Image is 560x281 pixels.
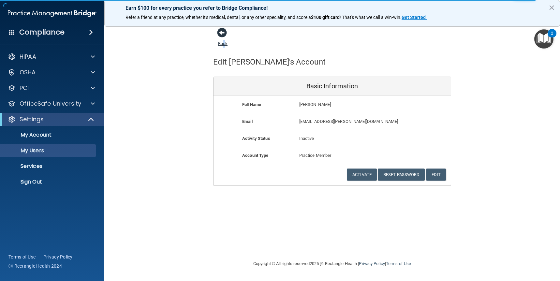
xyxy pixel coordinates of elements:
[8,53,95,61] a: HIPAA
[20,68,36,76] p: OSHA
[299,152,365,159] p: Practice Member
[218,33,228,46] a: Back
[242,119,253,124] b: Email
[378,169,425,181] button: Reset Password
[299,118,403,126] p: [EMAIL_ADDRESS][PERSON_NAME][DOMAIN_NAME]
[340,15,402,20] span: ! That's what we call a win-win.
[213,58,326,66] h4: Edit [PERSON_NAME]'s Account
[359,261,385,266] a: Privacy Policy
[8,100,95,108] a: OfficeSafe University
[20,84,29,92] p: PCI
[534,29,553,49] button: Open Resource Center, 2 new notifications
[4,163,93,170] p: Services
[20,100,81,108] p: OfficeSafe University
[299,135,365,142] p: Inactive
[8,84,95,92] a: PCI
[242,136,270,141] b: Activity Status
[402,15,427,20] a: Get Started
[125,15,311,20] span: Refer a friend at any practice, whether it's medical, dental, or any other speciality, and score a
[386,261,411,266] a: Terms of Use
[214,77,451,96] div: Basic Information
[299,101,403,109] p: [PERSON_NAME]
[402,15,426,20] strong: Get Started
[4,132,93,138] p: My Account
[4,147,93,154] p: My Users
[8,68,95,76] a: OSHA
[8,263,62,269] span: Ⓒ Rectangle Health 2024
[8,254,36,260] a: Terms of Use
[242,102,261,107] b: Full Name
[8,7,96,20] img: PMB logo
[20,115,44,123] p: Settings
[549,2,555,13] button: Close
[347,169,377,181] button: Activate
[19,28,65,37] h4: Compliance
[551,33,553,42] div: 2
[20,53,36,61] p: HIPAA
[43,254,73,260] a: Privacy Policy
[125,5,539,11] p: Earn $100 for every practice you refer to Bridge Compliance!
[8,115,95,123] a: Settings
[242,153,268,158] b: Account Type
[311,15,340,20] strong: $100 gift card
[426,169,446,181] button: Edit
[4,179,93,185] p: Sign Out
[213,253,451,274] div: Copyright © All rights reserved 2025 @ Rectangle Health | |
